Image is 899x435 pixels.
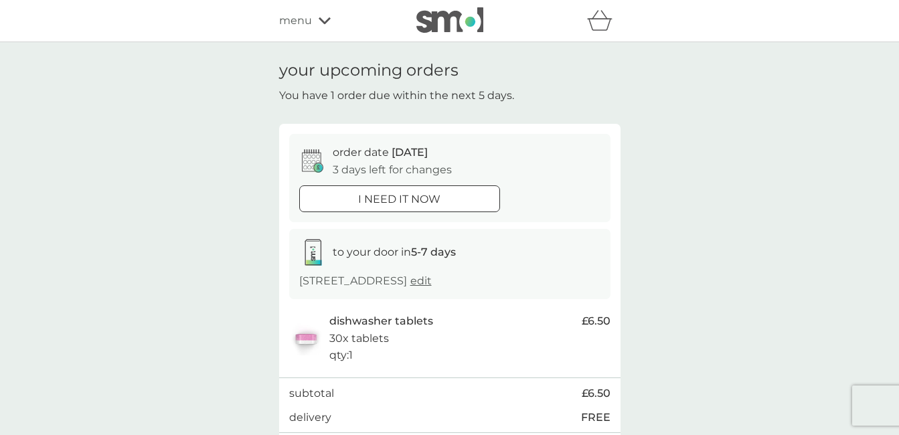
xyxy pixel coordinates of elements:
[392,146,428,159] span: [DATE]
[289,409,331,426] p: delivery
[279,61,459,80] h1: your upcoming orders
[279,87,514,104] p: You have 1 order due within the next 5 days.
[299,272,432,290] p: [STREET_ADDRESS]
[329,347,353,364] p: qty : 1
[358,191,440,208] p: i need it now
[299,185,500,212] button: i need it now
[411,246,456,258] strong: 5-7 days
[279,12,312,29] span: menu
[410,274,432,287] a: edit
[333,161,452,179] p: 3 days left for changes
[581,409,610,426] p: FREE
[333,246,456,258] span: to your door in
[329,313,433,330] p: dishwasher tablets
[582,313,610,330] span: £6.50
[416,7,483,33] img: smol
[289,385,334,402] p: subtotal
[587,7,621,34] div: basket
[329,330,389,347] p: 30x tablets
[333,144,428,161] p: order date
[582,385,610,402] span: £6.50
